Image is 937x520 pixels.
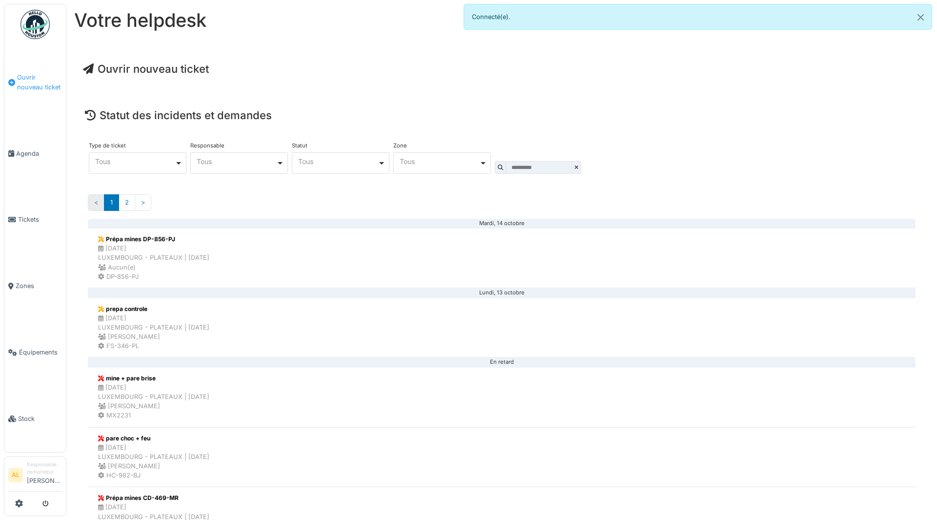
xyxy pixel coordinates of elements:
div: [DATE] LUXEMBOURG - PLATEAUX | [DATE] [PERSON_NAME] [98,313,209,342]
div: Prépa mines CD-469-MR [98,494,209,502]
a: pare choc + feu [DATE]LUXEMBOURG - PLATEAUX | [DATE] [PERSON_NAME] HC-982-BJ [88,427,916,487]
a: prepa controle [DATE]LUXEMBOURG - PLATEAUX | [DATE] [PERSON_NAME] FS-346-PL [88,298,916,358]
div: Lundi, 13 octobre [96,292,908,293]
span: Ouvrir nouveau ticket [17,73,62,91]
a: Ouvrir nouveau ticket [4,44,66,120]
a: Tickets [4,187,66,253]
button: Close [910,4,932,30]
div: Connecté(e). [464,4,932,30]
a: Ouvrir nouveau ticket [83,62,209,75]
div: En retard [96,362,908,363]
div: Tous [95,159,175,164]
span: Tickets [18,215,62,224]
div: prepa controle [98,305,209,313]
div: Responsable demandeur [27,461,62,476]
div: MX2231 [98,411,209,420]
div: Tous [298,159,378,164]
div: FS-346-PL [98,341,209,351]
span: Agenda [16,149,62,158]
span: Stock [18,414,62,423]
h4: Statut des incidents et demandes [85,109,918,122]
a: 1 [104,194,119,210]
label: Statut [292,143,307,148]
div: Tous [197,159,276,164]
div: Tous [400,159,479,164]
label: Type de ticket [89,143,126,148]
a: Équipements [4,319,66,386]
a: Suivant [135,194,151,210]
div: mine + pare brise [98,374,209,383]
div: HC-982-BJ [98,471,209,480]
a: Stock [4,386,66,452]
label: Responsable [190,143,224,148]
a: 2 [119,194,135,210]
span: Zones [16,281,62,291]
a: mine + pare brise [DATE]LUXEMBOURG - PLATEAUX | [DATE] [PERSON_NAME] MX2231 [88,367,916,427]
div: Prépa mines DP-856-PJ [98,235,209,244]
div: [DATE] LUXEMBOURG - PLATEAUX | [DATE] [PERSON_NAME] [98,383,209,411]
div: DP-856-PJ [98,272,209,281]
li: AL [8,468,23,482]
span: Équipements [19,348,62,357]
div: pare choc + feu [98,434,209,443]
li: [PERSON_NAME] [27,461,62,489]
a: Agenda [4,120,66,187]
a: Prépa mines DP-856-PJ [DATE]LUXEMBOURG - PLATEAUX | [DATE] Aucun(e) DP-856-PJ [88,228,916,288]
div: [DATE] LUXEMBOURG - PLATEAUX | [DATE] Aucun(e) [98,244,209,272]
img: Badge_color-CXgf-gQk.svg [20,10,50,39]
label: Zone [393,143,407,148]
div: Mardi, 14 octobre [96,223,908,224]
div: [DATE] LUXEMBOURG - PLATEAUX | [DATE] [PERSON_NAME] [98,443,209,471]
a: Zones [4,253,66,319]
a: AL Responsable demandeur[PERSON_NAME] [8,461,62,492]
nav: Pages [88,194,916,218]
